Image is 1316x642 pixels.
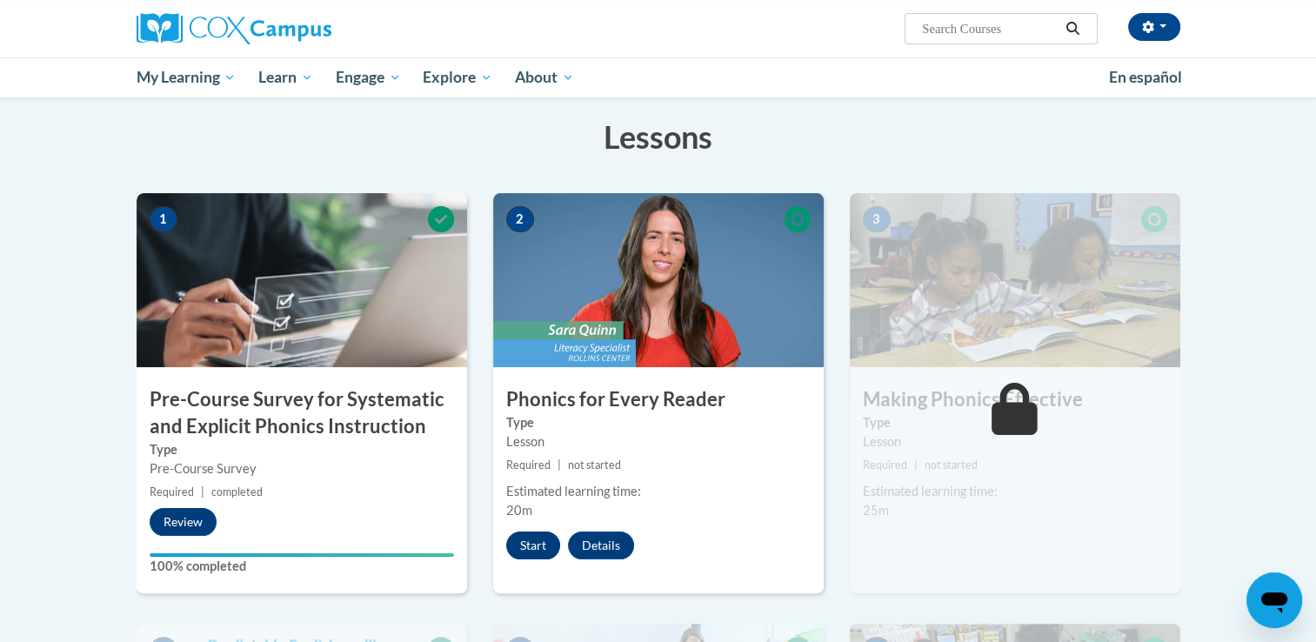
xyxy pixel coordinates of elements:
[1109,68,1182,86] span: En español
[920,18,1059,39] input: Search Courses
[493,193,824,367] img: Course Image
[506,206,534,232] span: 2
[506,482,811,501] div: Estimated learning time:
[150,508,217,536] button: Review
[863,206,891,232] span: 3
[863,432,1167,451] div: Lesson
[411,57,504,97] a: Explore
[850,386,1180,413] h3: Making Phonics Effective
[150,557,454,576] label: 100% completed
[211,485,263,498] span: completed
[247,57,324,97] a: Learn
[850,193,1180,367] img: Course Image
[150,459,454,478] div: Pre-Course Survey
[506,458,551,471] span: Required
[506,532,560,559] button: Start
[201,485,204,498] span: |
[863,413,1167,432] label: Type
[506,432,811,451] div: Lesson
[324,57,412,97] a: Engage
[558,458,561,471] span: |
[863,482,1167,501] div: Estimated learning time:
[914,458,918,471] span: |
[504,57,585,97] a: About
[1059,18,1086,39] button: Search
[863,458,907,471] span: Required
[150,440,454,459] label: Type
[258,67,313,88] span: Learn
[1128,13,1180,41] button: Account Settings
[336,67,401,88] span: Engage
[1246,572,1302,628] iframe: Button to launch messaging window
[110,57,1206,97] div: Main menu
[568,532,634,559] button: Details
[150,553,454,557] div: Your progress
[137,13,467,44] a: Cox Campus
[423,67,492,88] span: Explore
[925,458,978,471] span: not started
[568,458,621,471] span: not started
[1098,59,1193,96] a: En español
[493,386,824,413] h3: Phonics for Every Reader
[137,386,467,440] h3: Pre-Course Survey for Systematic and Explicit Phonics Instruction
[506,503,532,518] span: 20m
[137,193,467,367] img: Course Image
[506,413,811,432] label: Type
[150,485,194,498] span: Required
[137,115,1180,158] h3: Lessons
[136,67,236,88] span: My Learning
[150,206,177,232] span: 1
[137,13,331,44] img: Cox Campus
[863,503,889,518] span: 25m
[515,67,574,88] span: About
[125,57,248,97] a: My Learning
